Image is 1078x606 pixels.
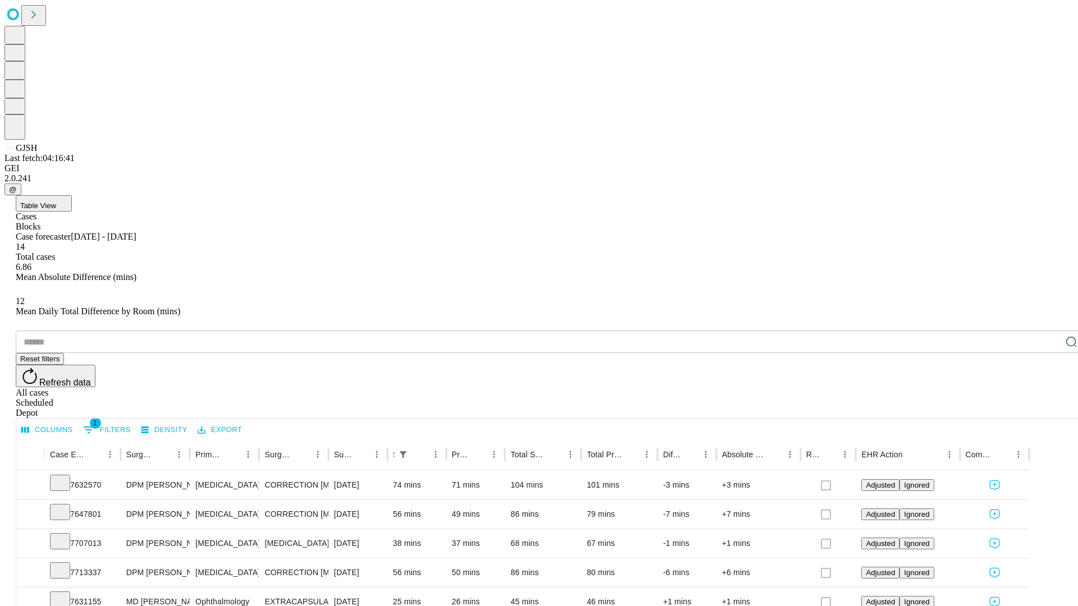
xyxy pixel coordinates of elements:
div: 86 mins [510,500,575,529]
div: 74 mins [393,471,441,499]
button: Menu [1011,447,1026,462]
span: Adjusted [866,598,895,606]
button: @ [4,183,21,195]
button: Menu [698,447,714,462]
div: 56 mins [393,500,441,529]
button: Ignored [899,538,934,549]
div: -7 mins [663,500,711,529]
button: Menu [171,447,187,462]
div: Resolved in EHR [806,450,821,459]
div: DPM [PERSON_NAME] [PERSON_NAME] [126,471,184,499]
button: Expand [22,476,39,495]
div: 68 mins [510,529,575,558]
div: 86 mins [510,558,575,587]
div: CORRECTION [MEDICAL_DATA], RESECTION [MEDICAL_DATA] BASE [264,558,322,587]
button: Sort [995,447,1011,462]
button: Density [138,421,190,439]
div: [DATE] [334,529,382,558]
button: Adjusted [861,508,899,520]
button: Export [195,421,245,439]
div: Case Epic Id [50,450,85,459]
div: [MEDICAL_DATA] [195,529,253,558]
button: Menu [782,447,798,462]
div: CORRECTION [MEDICAL_DATA], [MEDICAL_DATA] [MEDICAL_DATA] [264,471,322,499]
span: Adjusted [866,481,895,489]
div: -1 mins [663,529,711,558]
div: 7707013 [50,529,115,558]
div: Total Predicted Duration [587,450,622,459]
span: 12 [16,296,25,306]
div: 2.0.241 [4,173,1074,183]
span: Ignored [904,539,929,548]
div: Total Scheduled Duration [510,450,546,459]
span: [DATE] - [DATE] [71,232,136,241]
div: 38 mins [393,529,441,558]
span: Last fetch: 04:16:41 [4,153,75,163]
div: Surgery Name [264,450,293,459]
div: Predicted In Room Duration [452,450,470,459]
div: Scheduled In Room Duration [393,450,394,459]
div: 56 mins [393,558,441,587]
button: Expand [22,534,39,554]
div: 50 mins [452,558,500,587]
div: EHR Action [861,450,902,459]
button: Menu [102,447,118,462]
button: Ignored [899,479,934,491]
button: Sort [471,447,486,462]
div: Primary Service [195,450,223,459]
div: +6 mins [722,558,795,587]
span: Adjusted [866,568,895,577]
button: Expand [22,563,39,583]
button: Menu [942,447,957,462]
div: Surgeon Name [126,450,154,459]
button: Show filters [80,421,134,439]
span: Ignored [904,568,929,577]
div: [MEDICAL_DATA] [195,558,253,587]
span: 14 [16,242,25,251]
div: DPM [PERSON_NAME] [PERSON_NAME] [126,558,184,587]
div: 101 mins [587,471,652,499]
div: Comments [966,450,994,459]
div: 1 active filter [395,447,411,462]
button: Menu [428,447,444,462]
div: 79 mins [587,500,652,529]
button: Sort [623,447,639,462]
div: [DATE] [334,558,382,587]
span: Ignored [904,510,929,518]
div: [MEDICAL_DATA] [195,471,253,499]
div: -3 mins [663,471,711,499]
div: DPM [PERSON_NAME] [PERSON_NAME] [126,500,184,529]
div: 7632570 [50,471,115,499]
button: Sort [821,447,837,462]
button: Sort [904,447,920,462]
div: 49 mins [452,500,500,529]
button: Menu [486,447,502,462]
span: Ignored [904,598,929,606]
div: 80 mins [587,558,652,587]
button: Sort [766,447,782,462]
button: Sort [156,447,171,462]
span: 1 [90,417,101,429]
div: -6 mins [663,558,711,587]
button: Sort [294,447,310,462]
span: Ignored [904,481,929,489]
button: Menu [563,447,578,462]
div: Surgery Date [334,450,352,459]
div: [DATE] [334,471,382,499]
button: Show filters [395,447,411,462]
div: 37 mins [452,529,500,558]
button: Sort [86,447,102,462]
button: Menu [240,447,256,462]
button: Ignored [899,567,934,579]
button: Sort [353,447,369,462]
button: Table View [16,195,72,212]
button: Adjusted [861,538,899,549]
button: Menu [310,447,326,462]
div: [DATE] [334,500,382,529]
div: [MEDICAL_DATA] [195,500,253,529]
div: 7713337 [50,558,115,587]
button: Menu [837,447,853,462]
div: CORRECTION [MEDICAL_DATA], RESECTION [MEDICAL_DATA] BASE [264,500,322,529]
button: Expand [22,505,39,525]
div: +1 mins [722,529,795,558]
